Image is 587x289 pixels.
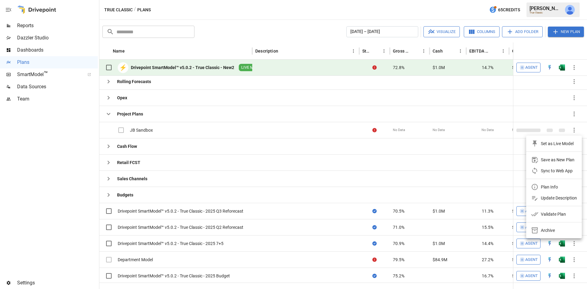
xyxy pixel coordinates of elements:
div: Validate Plan [541,210,566,218]
div: Sync to Web App [541,167,573,174]
div: Plan Info [541,183,558,191]
div: Set as Live Model [541,140,574,147]
div: Save as New Plan [541,156,574,163]
div: Update Description [541,194,577,202]
div: Archive [541,227,555,234]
